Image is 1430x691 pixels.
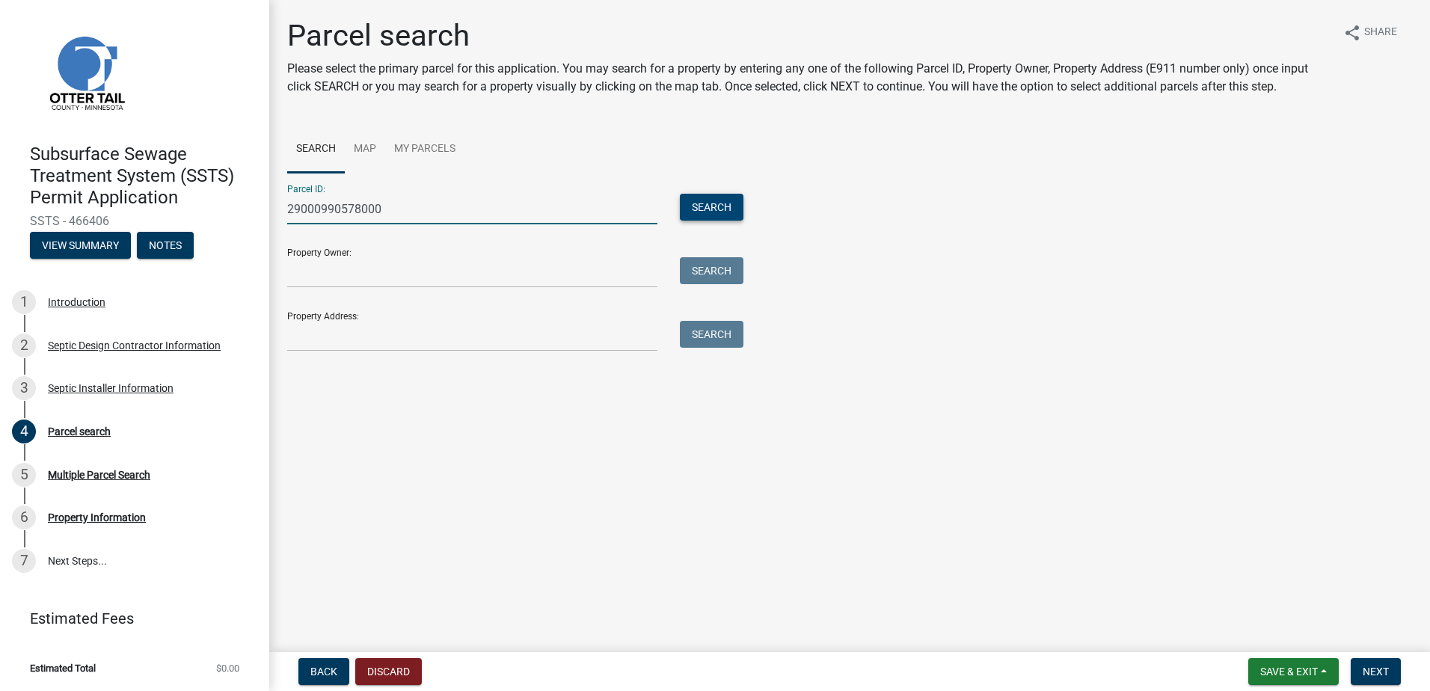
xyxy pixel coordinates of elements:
[345,126,385,173] a: Map
[287,126,345,173] a: Search
[48,297,105,307] div: Introduction
[1364,24,1397,42] span: Share
[12,376,36,400] div: 3
[12,463,36,487] div: 5
[137,241,194,253] wm-modal-confirm: Notes
[30,232,131,259] button: View Summary
[1331,18,1409,47] button: shareShare
[680,194,743,221] button: Search
[355,658,422,685] button: Discard
[1363,666,1389,678] span: Next
[1260,666,1318,678] span: Save & Exit
[680,321,743,348] button: Search
[12,549,36,573] div: 7
[298,658,349,685] button: Back
[12,604,245,633] a: Estimated Fees
[30,16,142,128] img: Otter Tail County, Minnesota
[287,60,1331,96] p: Please select the primary parcel for this application. You may search for a property by entering ...
[385,126,464,173] a: My Parcels
[48,470,150,480] div: Multiple Parcel Search
[48,426,111,437] div: Parcel search
[30,144,257,208] h4: Subsurface Sewage Treatment System (SSTS) Permit Application
[30,663,96,673] span: Estimated Total
[680,257,743,284] button: Search
[137,232,194,259] button: Notes
[310,666,337,678] span: Back
[1351,658,1401,685] button: Next
[48,383,174,393] div: Septic Installer Information
[12,290,36,314] div: 1
[216,663,239,673] span: $0.00
[12,334,36,357] div: 2
[48,512,146,523] div: Property Information
[1248,658,1339,685] button: Save & Exit
[1343,24,1361,42] i: share
[12,506,36,529] div: 6
[48,340,221,351] div: Septic Design Contractor Information
[287,18,1331,54] h1: Parcel search
[30,241,131,253] wm-modal-confirm: Summary
[30,214,239,228] span: SSTS - 466406
[12,420,36,443] div: 4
